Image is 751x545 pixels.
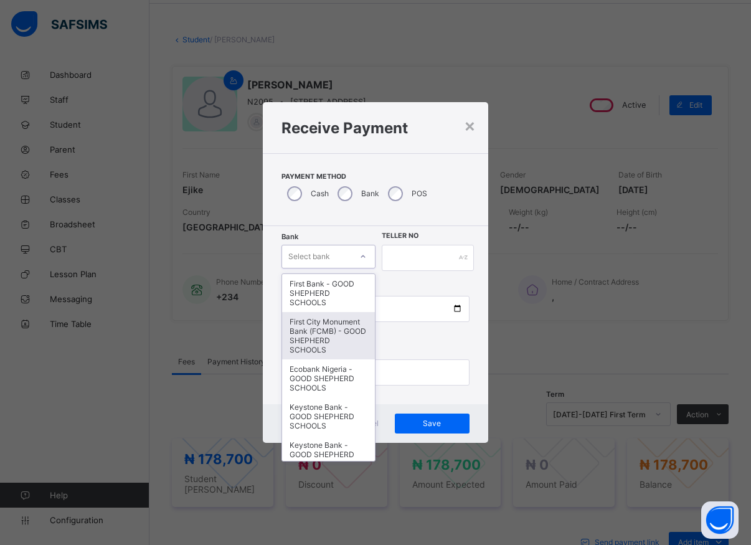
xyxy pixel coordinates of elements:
[281,173,470,181] span: Payment Method
[404,419,460,428] span: Save
[288,245,330,268] div: Select bank
[281,119,470,137] h1: Receive Payment
[282,435,375,473] div: Keystone Bank - GOOD SHEPHERD SCHOOLS
[412,189,427,198] label: POS
[282,274,375,312] div: First Bank - GOOD SHEPHERD SCHOOLS
[282,397,375,435] div: Keystone Bank - GOOD SHEPHERD SCHOOLS
[311,189,329,198] label: Cash
[282,359,375,397] div: Ecobank Nigeria - GOOD SHEPHERD SCHOOLS
[281,232,298,241] span: Bank
[464,115,476,136] div: ×
[382,232,418,240] label: Teller No
[282,312,375,359] div: First City Monument Bank (FCMB) - GOOD SHEPHERD SCHOOLS
[361,189,379,198] label: Bank
[701,501,739,539] button: Open asap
